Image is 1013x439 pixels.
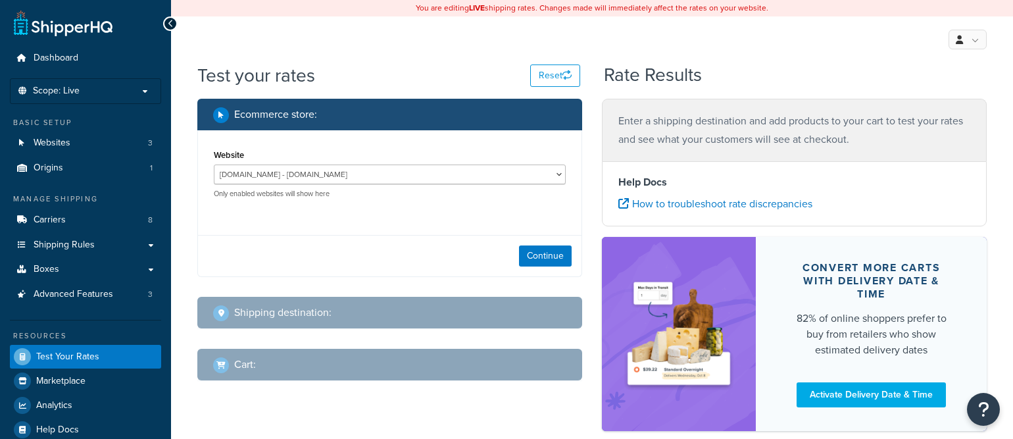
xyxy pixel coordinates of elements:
[519,245,572,267] button: Continue
[36,376,86,387] span: Marketplace
[34,163,63,174] span: Origins
[234,359,256,371] h2: Cart :
[197,63,315,88] h1: Test your rates
[787,311,955,358] div: 82% of online shoppers prefer to buy from retailers who show estimated delivery dates
[214,189,566,199] p: Only enabled websites will show here
[622,257,736,411] img: feature-image-ddt-36eae7f7280da8017bfb280eaccd9c446f90b1fe08728e4019434db127062ab4.png
[34,264,59,275] span: Boxes
[148,289,153,300] span: 3
[10,131,161,155] a: Websites3
[10,46,161,70] a: Dashboard
[787,261,955,301] div: Convert more carts with delivery date & time
[967,393,1000,426] button: Open Resource Center
[150,163,153,174] span: 1
[10,330,161,342] div: Resources
[10,208,161,232] a: Carriers8
[34,289,113,300] span: Advanced Features
[10,156,161,180] li: Origins
[10,233,161,257] a: Shipping Rules
[148,215,153,226] span: 8
[10,394,161,417] a: Analytics
[10,156,161,180] a: Origins1
[10,282,161,307] a: Advanced Features3
[10,208,161,232] li: Carriers
[10,257,161,282] a: Boxes
[10,345,161,369] a: Test Your Rates
[234,109,317,120] h2: Ecommerce store :
[618,174,970,190] h4: Help Docs
[618,112,970,149] p: Enter a shipping destination and add products to your cart to test your rates and see what your c...
[10,369,161,393] a: Marketplace
[10,131,161,155] li: Websites
[10,282,161,307] li: Advanced Features
[10,194,161,205] div: Manage Shipping
[797,382,946,407] a: Activate Delivery Date & Time
[530,65,580,87] button: Reset
[34,138,70,149] span: Websites
[234,307,332,319] h2: Shipping destination :
[34,53,78,64] span: Dashboard
[36,400,72,411] span: Analytics
[34,240,95,251] span: Shipping Rules
[618,196,812,211] a: How to troubleshoot rate discrepancies
[469,2,485,14] b: LIVE
[34,215,66,226] span: Carriers
[36,351,99,363] span: Test Your Rates
[33,86,80,97] span: Scope: Live
[604,65,702,86] h2: Rate Results
[36,425,79,436] span: Help Docs
[10,117,161,128] div: Basic Setup
[214,150,244,160] label: Website
[148,138,153,149] span: 3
